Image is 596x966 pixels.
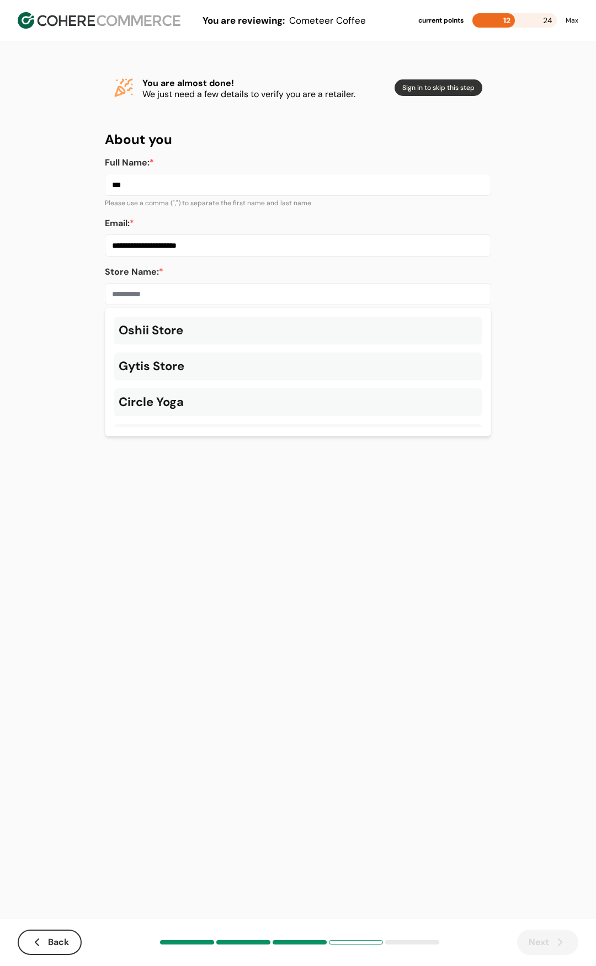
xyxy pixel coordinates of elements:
div: current points [418,15,464,25]
button: Next [517,930,578,955]
p: We just need a few details to verify you are a retailer. [142,90,386,99]
p: Circle Yoga [119,393,184,411]
img: Cohere Logo [18,12,180,29]
span: Store Name: [105,266,159,277]
span: Full Name: [105,157,150,168]
span: 24 [543,13,552,28]
p: Oshii Store [119,321,183,339]
button: Back [18,930,82,955]
h4: About you [105,130,491,150]
span: Email: [105,217,130,229]
span: You are reviewing: [203,14,285,26]
button: Sign in to skip this step [395,79,482,96]
p: Gytis Store [119,357,184,375]
span: 12 [503,15,510,25]
div: Max [566,15,578,25]
div: Please use a comma (",") to separate the first name and last name [105,198,491,208]
span: Cometeer Coffee [289,14,366,26]
h4: You are almost done! [142,77,386,90]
